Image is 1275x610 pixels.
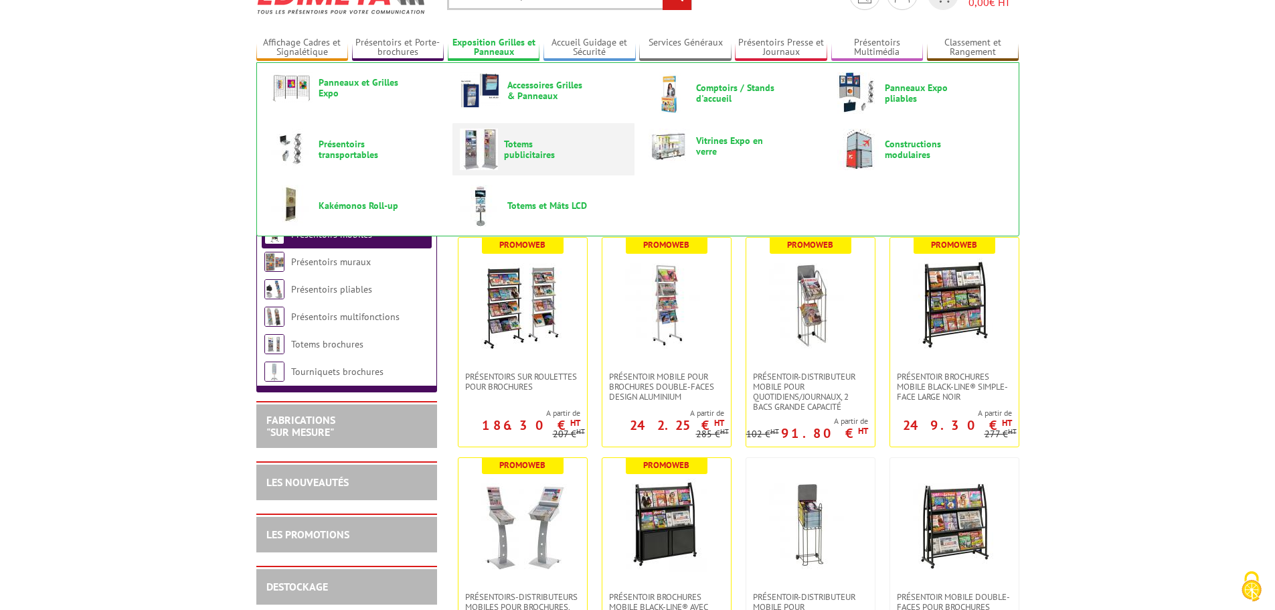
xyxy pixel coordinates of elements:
a: Présentoirs Presse et Journaux [735,37,827,59]
span: Présentoir Brochures mobile Black-Line® simple-face large noir [897,372,1012,402]
span: Présentoirs transportables [319,139,399,160]
a: Présentoirs muraux [291,256,371,268]
p: 207 € [553,429,585,439]
span: Totems et Mâts LCD [507,200,588,211]
img: Accessoires Grilles & Panneaux [460,72,501,108]
p: 91.80 € [781,429,868,437]
a: Présentoirs sur roulettes pour brochures [458,372,587,392]
a: Présentoir-distributeur mobile pour quotidiens/journaux, 2 bacs grande capacité [746,372,875,412]
sup: HT [570,417,580,429]
span: Kakémonos Roll-up [319,200,399,211]
img: Cookies (fenêtre modale) [1235,570,1268,603]
sup: HT [858,425,868,437]
img: Présentoirs transportables [271,129,313,170]
a: Totems brochures [291,338,363,350]
a: Vitrines Expo en verre [649,129,816,163]
a: Présentoirs transportables [271,129,438,170]
img: Panneaux Expo pliables [837,72,879,114]
a: FABRICATIONS"Sur Mesure" [266,413,335,439]
button: Cookies (fenêtre modale) [1228,564,1275,610]
a: LES NOUVEAUTÉS [266,475,349,489]
a: Présentoir mobile pour brochures double-faces Design aluminium [602,372,731,402]
a: Exposition Grilles et Panneaux [448,37,540,59]
img: Panneaux et Grilles Expo [271,72,313,103]
img: Tourniquets brochures [264,362,284,382]
img: Constructions modulaires [837,129,879,170]
span: A partir de [602,408,724,418]
sup: HT [576,427,585,436]
b: Promoweb [787,239,833,250]
a: Présentoirs et Porte-brochures [352,37,444,59]
a: Panneaux et Grilles Expo [271,72,438,103]
a: Présentoirs multifonctions [291,311,400,323]
b: Promoweb [643,239,689,250]
img: Présentoirs pliables [264,279,284,299]
span: Présentoirs sur roulettes pour brochures [465,372,580,392]
span: Comptoirs / Stands d'accueil [696,82,776,104]
p: 249.30 € [903,421,1012,429]
sup: HT [720,427,729,436]
a: Présentoirs pliables [291,283,372,295]
a: Totems et Mâts LCD [460,185,627,226]
b: Promoweb [643,459,689,471]
a: Services Généraux [639,37,732,59]
a: Panneaux Expo pliables [837,72,1005,114]
span: Totems publicitaires [504,139,584,160]
a: Kakémonos Roll-up [271,185,438,226]
b: Promoweb [931,239,977,250]
a: Présentoirs Multimédia [831,37,924,59]
a: DESTOCKAGE [266,580,328,593]
a: LES PROMOTIONS [266,528,349,541]
span: A partir de [890,408,1012,418]
img: Présentoirs muraux [264,252,284,272]
a: Constructions modulaires [837,129,1005,170]
img: Présentoirs-distributeurs mobiles pour brochures, format portrait ou paysage avec capot et porte-... [476,478,570,572]
b: Promoweb [499,459,545,471]
a: Présentoir Brochures mobile Black-Line® simple-face large noir [890,372,1019,402]
span: Présentoir-distributeur mobile pour quotidiens/journaux, 2 bacs grande capacité [753,372,868,412]
sup: HT [714,417,724,429]
a: Accueil Guidage et Sécurité [543,37,636,59]
span: Vitrines Expo en verre [696,135,776,157]
sup: HT [1008,427,1017,436]
a: Accessoires Grilles & Panneaux [460,72,627,108]
img: Présentoir-Distributeur mobile pour journaux/magazines 1 bac grande capacité [764,478,857,572]
img: Présentoir mobile double-faces pour brochures Black-Line® 6 tablettes inclinées - NOIR [908,478,1001,572]
a: Classement et Rangement [927,37,1019,59]
img: Totems brochures [264,334,284,354]
span: Présentoir mobile pour brochures double-faces Design aluminium [609,372,724,402]
p: 186.30 € [482,421,580,429]
span: A partir de [458,408,580,418]
span: Constructions modulaires [885,139,965,160]
a: Totems publicitaires [460,129,627,170]
img: Présentoir mobile pour brochures double-faces Design aluminium [620,258,713,352]
p: 277 € [985,429,1017,439]
span: Accessoires Grilles & Panneaux [507,80,588,101]
img: Totems publicitaires [460,129,498,170]
img: Présentoirs multifonctions [264,307,284,327]
img: Présentoir brochures mobile Black-Line® avec réserve et 2 tablettes inclinées - NOIR [626,478,707,572]
span: Panneaux et Grilles Expo [319,77,399,98]
p: 242.25 € [630,421,724,429]
span: A partir de [746,416,868,427]
sup: HT [1002,417,1012,429]
img: Kakémonos Roll-up [271,185,313,226]
img: Vitrines Expo en verre [649,129,690,163]
b: Promoweb [499,239,545,250]
sup: HT [770,427,779,436]
p: 102 € [746,429,779,439]
img: Présentoir Brochures mobile Black-Line® simple-face large noir [908,258,1001,352]
a: Affichage Cadres et Signalétique [256,37,349,59]
img: Présentoir-distributeur mobile pour quotidiens/journaux, 2 bacs grande capacité [764,258,857,352]
a: Comptoirs / Stands d'accueil [649,72,816,114]
a: Tourniquets brochures [291,366,384,378]
img: Totems et Mâts LCD [460,185,501,226]
img: Comptoirs / Stands d'accueil [649,72,690,114]
span: Panneaux Expo pliables [885,82,965,104]
img: Présentoirs sur roulettes pour brochures [476,258,570,352]
p: 285 € [696,429,729,439]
